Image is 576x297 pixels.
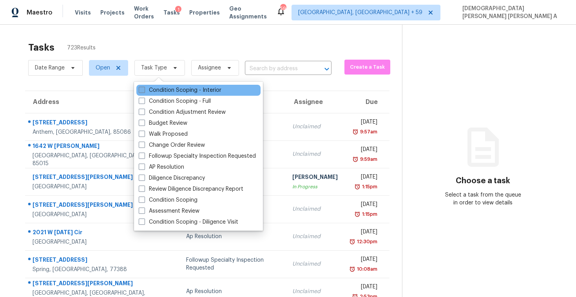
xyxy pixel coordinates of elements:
[100,9,125,16] span: Projects
[350,255,377,265] div: [DATE]
[456,177,510,185] h3: Choose a task
[141,64,167,72] span: Task Type
[348,63,387,72] span: Create a Task
[33,279,152,289] div: [STREET_ADDRESS][PERSON_NAME]
[355,238,377,246] div: 12:30pm
[25,91,158,113] th: Address
[360,210,377,218] div: 1:15pm
[245,63,310,75] input: Search by address
[355,265,377,273] div: 10:08am
[33,228,152,238] div: 2021 W [DATE] Cir
[280,5,286,13] div: 594
[134,5,154,20] span: Work Orders
[33,201,152,211] div: [STREET_ADDRESS][PERSON_NAME]
[292,260,338,268] div: Unclaimed
[292,233,338,241] div: Unclaimed
[292,288,338,295] div: Unclaimed
[350,146,377,155] div: [DATE]
[67,44,96,52] span: 723 Results
[186,256,279,272] div: Followup Specialty Inspection Requested
[139,174,205,182] label: Diligence Discrepancy
[344,91,389,113] th: Due
[27,9,53,16] span: Maestro
[292,123,338,131] div: Unclaimed
[96,64,110,72] span: Open
[352,155,359,163] img: Overdue Alarm Icon
[139,207,199,215] label: Assessment Review
[139,108,226,116] label: Condition Adjustment Review
[139,86,221,94] label: Condition Scoping - Interior
[321,64,332,75] button: Open
[33,128,152,136] div: Anthem, [GEOGRAPHIC_DATA], 85086
[350,228,377,238] div: [DATE]
[292,205,338,213] div: Unclaimed
[163,10,180,15] span: Tasks
[459,5,564,20] span: [DEMOGRAPHIC_DATA][PERSON_NAME] [PERSON_NAME] A
[33,118,152,128] div: [STREET_ADDRESS]
[292,173,338,183] div: [PERSON_NAME]
[352,128,359,136] img: Overdue Alarm Icon
[139,141,205,149] label: Change Order Review
[350,283,377,293] div: [DATE]
[33,256,152,266] div: [STREET_ADDRESS]
[139,163,184,171] label: AP Resolution
[75,9,91,16] span: Visits
[349,238,355,246] img: Overdue Alarm Icon
[354,183,360,191] img: Overdue Alarm Icon
[33,142,152,152] div: 1642 W [PERSON_NAME]
[292,150,338,158] div: Unclaimed
[33,173,152,183] div: [STREET_ADDRESS][PERSON_NAME]
[359,128,377,136] div: 9:57am
[186,288,279,295] div: Ap Resolution
[354,210,360,218] img: Overdue Alarm Icon
[350,118,377,128] div: [DATE]
[139,130,188,138] label: Walk Proposed
[298,9,422,16] span: [GEOGRAPHIC_DATA], [GEOGRAPHIC_DATA] + 59
[28,44,54,51] h2: Tasks
[33,152,152,168] div: [GEOGRAPHIC_DATA], [GEOGRAPHIC_DATA], 85015
[349,265,355,273] img: Overdue Alarm Icon
[33,211,152,219] div: [GEOGRAPHIC_DATA]
[139,97,211,105] label: Condition Scoping - Full
[33,238,152,246] div: [GEOGRAPHIC_DATA]
[139,218,238,226] label: Condition Scoping - Diligence Visit
[344,60,391,75] button: Create a Task
[286,91,344,113] th: Assignee
[139,119,187,127] label: Budget Review
[175,6,181,14] div: 1
[292,183,338,191] div: In Progress
[139,196,197,204] label: Condition Scoping
[350,200,377,210] div: [DATE]
[189,9,220,16] span: Properties
[139,185,243,193] label: Review Diligence Discrepancy Report
[359,155,377,163] div: 9:59am
[139,152,256,160] label: Followup Specialty Inspection Requested
[33,266,152,273] div: Spring, [GEOGRAPHIC_DATA], 77388
[33,183,152,191] div: [GEOGRAPHIC_DATA]
[186,233,279,241] div: Ap Resolution
[229,5,267,20] span: Geo Assignments
[198,64,221,72] span: Assignee
[350,173,377,183] div: [DATE]
[360,183,377,191] div: 1:15pm
[35,64,65,72] span: Date Range
[443,191,523,207] div: Select a task from the queue in order to view details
